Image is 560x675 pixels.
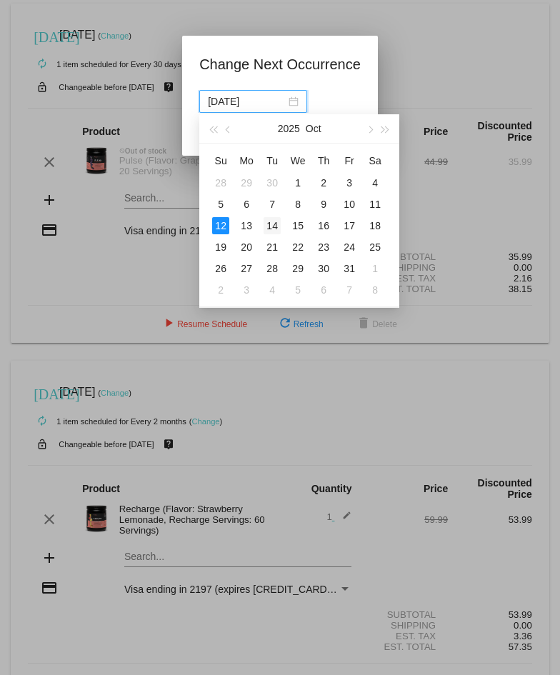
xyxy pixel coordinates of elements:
[311,258,336,279] td: 10/30/2025
[315,174,332,191] div: 2
[366,281,384,299] div: 8
[336,279,362,301] td: 11/7/2025
[212,239,229,256] div: 19
[311,279,336,301] td: 11/6/2025
[259,236,285,258] td: 10/21/2025
[336,236,362,258] td: 10/24/2025
[366,217,384,234] div: 18
[264,196,281,213] div: 7
[311,215,336,236] td: 10/16/2025
[366,239,384,256] div: 25
[362,236,388,258] td: 10/25/2025
[341,239,358,256] div: 24
[238,281,255,299] div: 3
[208,236,234,258] td: 10/19/2025
[208,149,234,172] th: Sun
[234,194,259,215] td: 10/6/2025
[336,149,362,172] th: Fri
[285,279,311,301] td: 11/5/2025
[315,260,332,277] div: 30
[278,114,300,143] button: 2025
[285,172,311,194] td: 10/1/2025
[285,215,311,236] td: 10/15/2025
[264,239,281,256] div: 21
[341,281,358,299] div: 7
[238,260,255,277] div: 27
[205,114,221,143] button: Last year (Control + left)
[212,217,229,234] div: 12
[238,196,255,213] div: 6
[234,279,259,301] td: 11/3/2025
[362,279,388,301] td: 11/8/2025
[208,215,234,236] td: 10/12/2025
[315,239,332,256] div: 23
[289,217,306,234] div: 15
[212,281,229,299] div: 2
[289,281,306,299] div: 5
[362,258,388,279] td: 11/1/2025
[264,260,281,277] div: 28
[366,260,384,277] div: 1
[259,215,285,236] td: 10/14/2025
[311,194,336,215] td: 10/9/2025
[366,196,384,213] div: 11
[362,194,388,215] td: 10/11/2025
[199,53,361,76] h1: Change Next Occurrence
[234,172,259,194] td: 9/29/2025
[306,114,321,143] button: Oct
[336,194,362,215] td: 10/10/2025
[208,258,234,279] td: 10/26/2025
[366,174,384,191] div: 4
[289,196,306,213] div: 8
[311,236,336,258] td: 10/23/2025
[285,149,311,172] th: Wed
[336,215,362,236] td: 10/17/2025
[362,172,388,194] td: 10/4/2025
[341,260,358,277] div: 31
[238,174,255,191] div: 29
[221,114,237,143] button: Previous month (PageUp)
[285,258,311,279] td: 10/29/2025
[378,114,394,143] button: Next year (Control + right)
[212,260,229,277] div: 26
[264,281,281,299] div: 4
[315,281,332,299] div: 6
[208,279,234,301] td: 11/2/2025
[311,172,336,194] td: 10/2/2025
[234,236,259,258] td: 10/20/2025
[238,217,255,234] div: 13
[259,258,285,279] td: 10/28/2025
[259,279,285,301] td: 11/4/2025
[336,172,362,194] td: 10/3/2025
[208,172,234,194] td: 9/28/2025
[212,196,229,213] div: 5
[341,217,358,234] div: 17
[289,174,306,191] div: 1
[361,114,377,143] button: Next month (PageDown)
[208,94,286,109] input: Select date
[362,215,388,236] td: 10/18/2025
[208,194,234,215] td: 10/5/2025
[234,215,259,236] td: 10/13/2025
[341,196,358,213] div: 10
[289,239,306,256] div: 22
[315,217,332,234] div: 16
[336,258,362,279] td: 10/31/2025
[259,194,285,215] td: 10/7/2025
[285,194,311,215] td: 10/8/2025
[259,149,285,172] th: Tue
[341,174,358,191] div: 3
[234,149,259,172] th: Mon
[362,149,388,172] th: Sat
[311,149,336,172] th: Thu
[234,258,259,279] td: 10/27/2025
[315,196,332,213] div: 9
[264,217,281,234] div: 14
[238,239,255,256] div: 20
[259,172,285,194] td: 9/30/2025
[285,236,311,258] td: 10/22/2025
[212,174,229,191] div: 28
[289,260,306,277] div: 29
[264,174,281,191] div: 30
